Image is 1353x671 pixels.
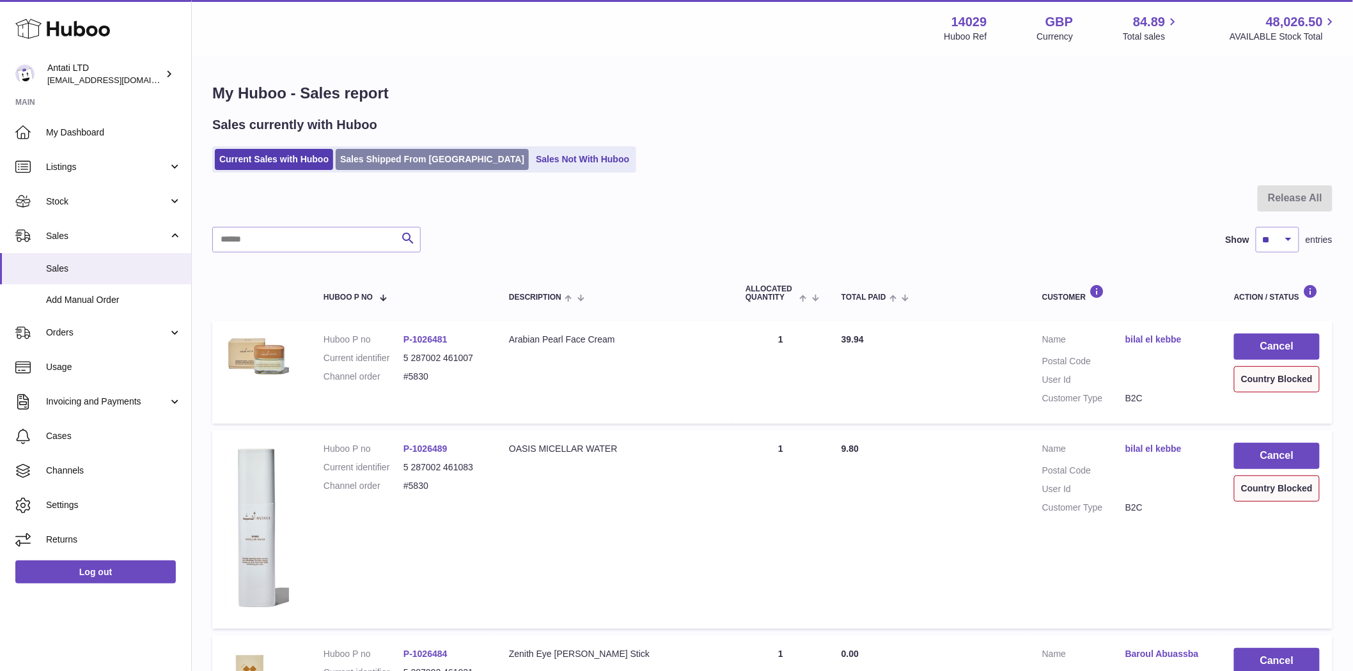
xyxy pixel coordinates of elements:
[1234,475,1320,502] div: Country Blocked
[1133,13,1165,31] span: 84.89
[1230,13,1338,43] a: 48,026.50 AVAILABLE Stock Total
[1042,374,1125,386] dt: User Id
[46,430,182,442] span: Cases
[212,116,377,134] h2: Sales currently with Huboo
[225,334,289,379] img: 1735332564.png
[46,161,168,173] span: Listings
[733,430,829,629] td: 1
[212,83,1333,104] h1: My Huboo - Sales report
[841,649,859,659] span: 0.00
[1306,234,1333,246] span: entries
[47,75,188,85] span: [EMAIL_ADDRESS][DOMAIN_NAME]
[1226,234,1249,246] label: Show
[1037,31,1074,43] div: Currency
[841,334,864,344] span: 39.94
[951,13,987,31] strong: 14029
[47,62,162,86] div: Antati LTD
[336,149,529,170] a: Sales Shipped From [GEOGRAPHIC_DATA]
[15,560,176,583] a: Log out
[215,149,333,170] a: Current Sales with Huboo
[509,443,720,455] div: OASIS MICELLAR WATER
[225,443,289,613] img: 1735333956.png
[15,65,35,84] img: internalAdmin-14029@internal.huboo.com
[1042,334,1125,349] dt: Name
[46,127,182,139] span: My Dashboard
[46,196,168,208] span: Stock
[1125,392,1208,405] dd: B2C
[324,334,403,346] dt: Huboo P no
[1234,334,1320,360] button: Cancel
[509,334,720,346] div: Arabian Pearl Face Cream
[1123,13,1180,43] a: 84.89 Total sales
[1125,334,1208,346] a: bilal el kebbe
[46,465,182,477] span: Channels
[509,648,720,660] div: Zenith Eye [PERSON_NAME] Stick
[1234,443,1320,469] button: Cancel
[1042,355,1125,367] dt: Postal Code
[841,293,886,302] span: Total paid
[46,534,182,546] span: Returns
[403,352,483,364] dd: 5 287002 461007
[1042,443,1125,458] dt: Name
[531,149,634,170] a: Sales Not With Huboo
[1234,366,1320,392] div: Country Blocked
[1042,483,1125,495] dt: User Id
[403,443,448,454] a: P-1026489
[1266,13,1323,31] span: 48,026.50
[841,443,859,454] span: 9.80
[403,649,448,659] a: P-1026484
[509,293,561,302] span: Description
[46,263,182,275] span: Sales
[1042,284,1208,302] div: Customer
[324,293,373,302] span: Huboo P no
[46,294,182,306] span: Add Manual Order
[1234,284,1320,302] div: Action / Status
[746,285,796,302] span: ALLOCATED Quantity
[324,480,403,492] dt: Channel order
[733,321,829,424] td: 1
[403,334,448,344] a: P-1026481
[46,499,182,511] span: Settings
[324,648,403,660] dt: Huboo P no
[944,31,987,43] div: Huboo Ref
[1045,13,1073,31] strong: GBP
[46,230,168,242] span: Sales
[324,461,403,474] dt: Current identifier
[46,327,168,339] span: Orders
[1125,502,1208,514] dd: B2C
[1123,31,1180,43] span: Total sales
[46,396,168,408] span: Invoicing and Payments
[403,371,483,383] dd: #5830
[1042,465,1125,477] dt: Postal Code
[324,443,403,455] dt: Huboo P no
[46,361,182,373] span: Usage
[1042,392,1125,405] dt: Customer Type
[403,480,483,492] dd: #5830
[1125,648,1208,660] a: Baroul Abuassba
[403,461,483,474] dd: 5 287002 461083
[1042,502,1125,514] dt: Customer Type
[1042,648,1125,663] dt: Name
[1125,443,1208,455] a: bilal el kebbe
[1230,31,1338,43] span: AVAILABLE Stock Total
[324,371,403,383] dt: Channel order
[324,352,403,364] dt: Current identifier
